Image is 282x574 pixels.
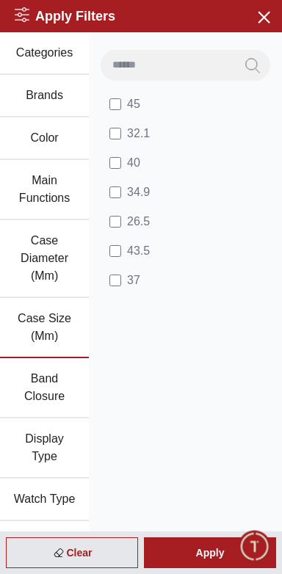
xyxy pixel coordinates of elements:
[239,531,271,563] div: Chat Widget
[109,245,121,257] input: 43.5
[127,154,140,172] span: 40
[144,537,276,568] div: Apply
[127,125,150,142] span: 32.1
[6,537,138,568] div: Clear
[109,216,121,228] input: 26.5
[127,242,150,260] span: 43.5
[127,213,150,230] span: 26.5
[109,186,121,198] input: 34.9
[109,275,121,286] input: 37
[235,50,270,81] button: Search
[127,272,140,289] span: 37
[109,98,121,110] input: 45
[127,184,150,201] span: 34.9
[109,157,121,169] input: 40
[109,128,121,139] input: 32.1
[127,95,140,113] span: 45
[15,6,115,26] h2: Apply Filters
